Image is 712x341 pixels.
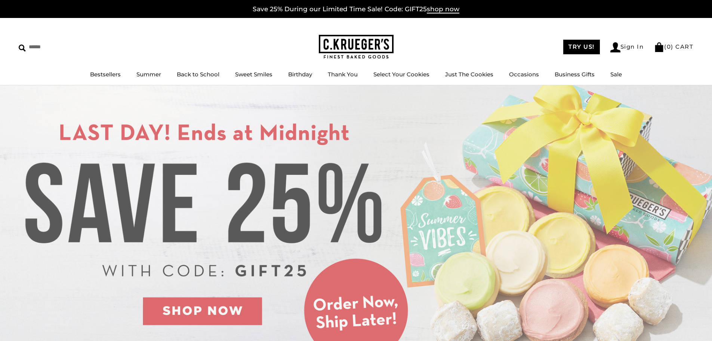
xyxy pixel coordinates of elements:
[319,35,394,59] img: C.KRUEGER'S
[235,71,272,78] a: Sweet Smiles
[654,42,664,52] img: Bag
[610,42,644,52] a: Sign In
[654,43,693,50] a: (0) CART
[19,41,108,53] input: Search
[610,42,620,52] img: Account
[288,71,312,78] a: Birthday
[373,71,429,78] a: Select Your Cookies
[177,71,219,78] a: Back to School
[555,71,595,78] a: Business Gifts
[563,40,600,54] a: TRY US!
[19,45,26,52] img: Search
[136,71,161,78] a: Summer
[328,71,358,78] a: Thank You
[610,71,622,78] a: Sale
[427,5,459,13] span: shop now
[445,71,493,78] a: Just The Cookies
[253,5,459,13] a: Save 25% During our Limited Time Sale! Code: GIFT25shop now
[509,71,539,78] a: Occasions
[667,43,671,50] span: 0
[90,71,121,78] a: Bestsellers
